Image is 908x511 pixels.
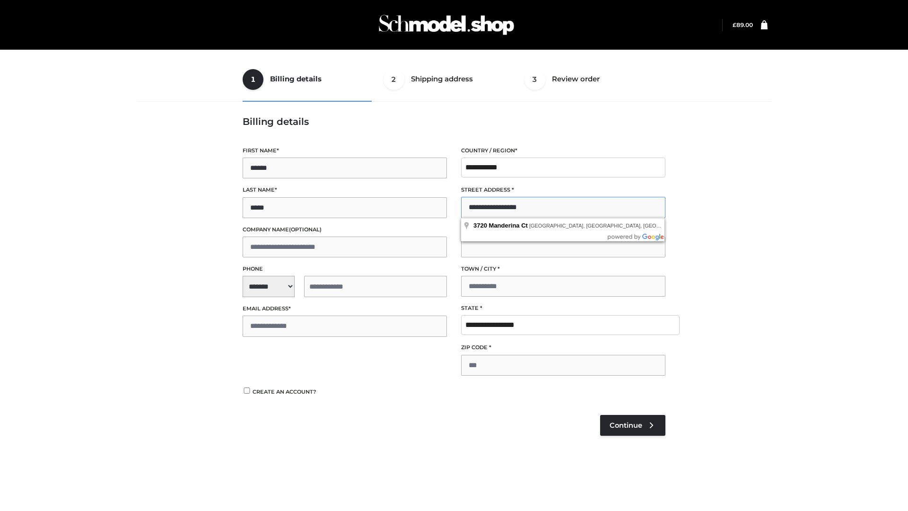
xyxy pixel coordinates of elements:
img: Schmodel Admin 964 [375,6,517,44]
label: Street address [461,185,665,194]
span: Manderina Ct [489,222,528,229]
label: ZIP Code [461,343,665,352]
label: Country / Region [461,146,665,155]
span: £ [733,21,736,28]
input: Create an account? [243,388,251,394]
span: [GEOGRAPHIC_DATA], [GEOGRAPHIC_DATA], [GEOGRAPHIC_DATA] [529,223,698,229]
label: First name [243,146,447,155]
a: £89.00 [733,21,753,28]
label: Phone [243,264,447,273]
span: 3720 [473,222,487,229]
label: Company name [243,225,447,234]
span: Continue [610,421,642,430]
span: Create an account? [253,388,316,395]
label: Email address [243,304,447,313]
h3: Billing details [243,116,665,127]
label: Last name [243,185,447,194]
a: Continue [600,415,665,436]
span: (optional) [289,226,322,233]
bdi: 89.00 [733,21,753,28]
label: Town / City [461,264,665,273]
label: State [461,304,665,313]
